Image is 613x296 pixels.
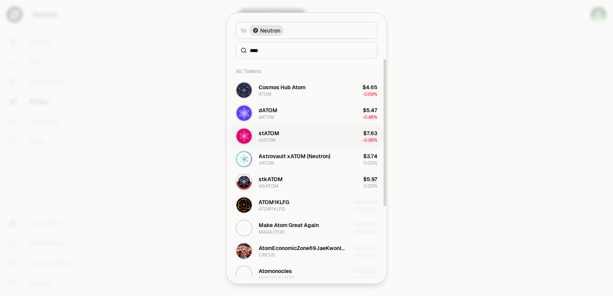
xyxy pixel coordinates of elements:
[231,239,382,262] button: CIRCUS LogoAtomEconomicZone69JaeKwonInuCIRCUS
[259,160,274,166] div: xATOM
[236,197,252,213] img: ATOM1KLFG Logo
[231,262,382,285] button: MONOCLE.cft20 LogoAtomonoclesMONOCLE.cft20
[259,275,294,281] div: MONOCLE.cft20
[259,114,274,120] div: dATOM
[259,106,277,114] div: dATOM
[236,22,377,39] button: ToNeutron LogoNeutron
[241,26,246,34] span: To
[259,206,285,212] div: ATOM1KLFG
[236,105,252,121] img: dATOM Logo
[231,147,382,170] button: xATOM LogoAstrovault xATOM (Neutron)xATOM$3.740.00%
[259,221,319,229] div: Make Atom Great Again
[231,63,382,78] div: All Tokens
[259,91,272,97] div: ATOM
[259,152,330,160] div: Astrovault xATOM (Neutron)
[231,170,382,193] button: stkATOM LogostkATOMstkATOM$5.970.00%
[231,124,382,147] button: stATOM LogostATOMstATOM$7.63-0.98%
[363,129,377,137] div: $7.63
[259,137,276,143] div: stATOM
[362,137,377,143] span: -0.98%
[236,243,252,258] img: CIRCUS Logo
[231,193,382,216] button: ATOM1KLFG LogoATOM1KLFGATOM1KLFG
[259,267,292,275] div: Atomonocles
[236,82,252,98] img: ATOM Logo
[252,27,259,33] img: Neutron Logo
[362,114,377,120] span: -0.48%
[236,151,252,167] img: xATOM Logo
[259,83,305,91] div: Cosmos Hub Atom
[259,252,275,258] div: CIRCUS
[260,26,280,34] span: Neutron
[363,175,377,183] div: $5.97
[364,160,377,166] span: 0.00%
[259,129,279,137] div: stATOM
[259,175,283,183] div: stkATOM
[363,152,377,160] div: $3.74
[236,128,252,144] img: stATOM Logo
[259,198,289,206] div: ATOM1KLFG
[364,183,377,189] span: 0.00%
[362,83,377,91] div: $4.65
[231,216,382,239] button: MAGA.cft20 LogoMake Atom Great AgainMAGA.cft20
[363,106,377,114] div: $5.47
[362,91,377,97] span: -0.69%
[259,244,347,252] div: AtomEconomicZone69JaeKwonInu
[259,183,279,189] div: stkATOM
[231,78,382,101] button: ATOM LogoCosmos Hub AtomATOM$4.65-0.69%
[259,229,285,235] div: MAGA.cft20
[231,101,382,124] button: dATOM LogodATOMdATOM$5.47-0.48%
[236,174,252,190] img: stkATOM Logo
